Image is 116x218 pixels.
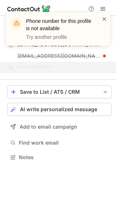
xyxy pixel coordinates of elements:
span: Find work email [19,140,109,146]
span: Add to email campaign [20,124,77,130]
button: Add to email campaign [7,120,112,133]
span: AI write personalized message [20,106,97,112]
div: Save to List / ATS / CRM [20,89,99,95]
p: Try another profile [26,33,93,41]
button: Notes [7,152,112,162]
button: Find work email [7,138,112,148]
button: AI write personalized message [7,103,112,116]
span: Notes [19,154,109,161]
img: warning [11,17,22,29]
img: ContactOut v5.3.10 [7,4,51,13]
header: Phone number for this profile is not available [26,17,93,32]
button: save-profile-one-click [7,85,112,98]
